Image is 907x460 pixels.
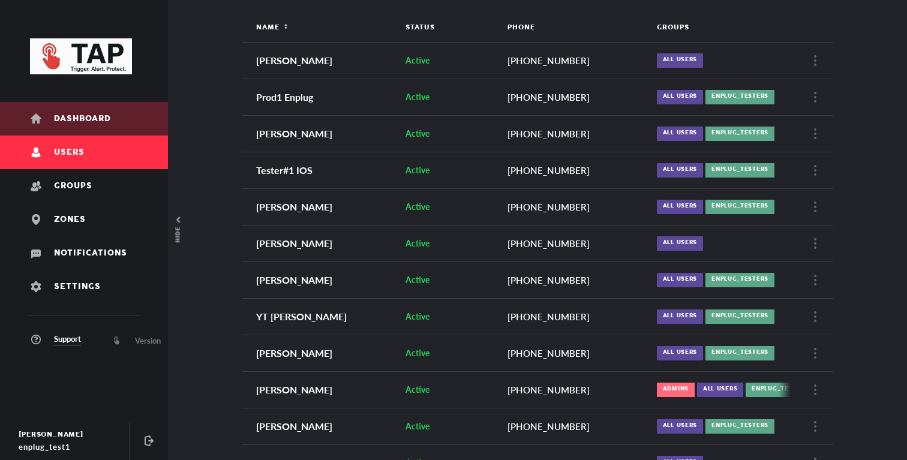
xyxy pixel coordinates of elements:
[19,441,118,453] div: enplug_test1
[657,346,703,360] div: All users
[242,42,397,79] td: [PERSON_NAME]
[705,200,774,214] div: Enplug_Testers
[406,165,430,175] span: Active
[54,282,101,291] span: Settings
[657,90,703,104] div: All users
[705,419,774,434] div: Enplug_Testers
[242,371,397,408] td: [PERSON_NAME]
[19,429,118,441] div: [PERSON_NAME]
[406,311,430,321] span: Active
[242,298,397,335] td: YT [PERSON_NAME]
[498,298,648,335] td: [PHONE_NUMBER]
[657,419,703,434] div: All users
[406,348,430,358] span: Active
[498,79,648,115] td: [PHONE_NUMBER]
[657,236,703,251] div: All users
[498,115,648,152] td: [PHONE_NUMBER]
[648,13,797,42] th: Groups
[406,202,430,212] span: Active
[242,115,397,152] td: [PERSON_NAME]
[242,79,397,115] td: Prod1 Enplug
[657,309,703,324] div: All users
[498,371,648,408] td: [PHONE_NUMBER]
[406,275,430,285] span: Active
[406,92,430,102] span: Active
[54,148,85,157] span: Users
[242,152,397,188] td: Tester#1 IOS
[242,261,397,298] td: [PERSON_NAME]
[30,333,81,346] a: Support
[498,42,648,79] td: [PHONE_NUMBER]
[54,115,111,124] span: Dashboard
[498,261,648,298] td: [PHONE_NUMBER]
[256,24,280,31] span: Name
[498,225,648,261] td: [PHONE_NUMBER]
[54,249,127,258] span: Notifications
[173,226,185,242] span: hide
[657,53,703,68] div: All users
[498,188,648,225] td: [PHONE_NUMBER]
[705,163,774,178] div: Enplug_Testers
[657,273,703,287] div: All users
[705,309,774,324] div: Enplug_Testers
[406,421,430,431] span: Active
[54,215,86,224] span: Zones
[705,127,774,141] div: Enplug_Testers
[397,13,498,42] th: Status
[135,335,161,347] span: Version
[705,273,774,287] div: Enplug_Testers
[657,163,703,178] div: All users
[54,333,81,345] span: Support
[242,335,397,371] td: [PERSON_NAME]
[746,383,815,397] div: Enplug_Testers
[406,384,430,395] span: Active
[242,188,397,225] td: [PERSON_NAME]
[697,383,743,397] div: All users
[498,408,648,444] td: [PHONE_NUMBER]
[406,128,430,139] span: Active
[242,408,397,444] td: [PERSON_NAME]
[54,182,92,191] span: Groups
[705,346,774,360] div: Enplug_Testers
[406,55,430,65] span: Active
[406,238,430,248] span: Active
[498,13,648,42] th: Phone
[498,335,648,371] td: [PHONE_NUMBER]
[242,225,397,261] td: [PERSON_NAME]
[705,90,774,104] div: Enplug_Testers
[498,152,648,188] td: [PHONE_NUMBER]
[173,211,185,249] button: hide
[657,383,695,397] div: Admins
[657,200,703,214] div: All users
[657,127,703,141] div: All users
